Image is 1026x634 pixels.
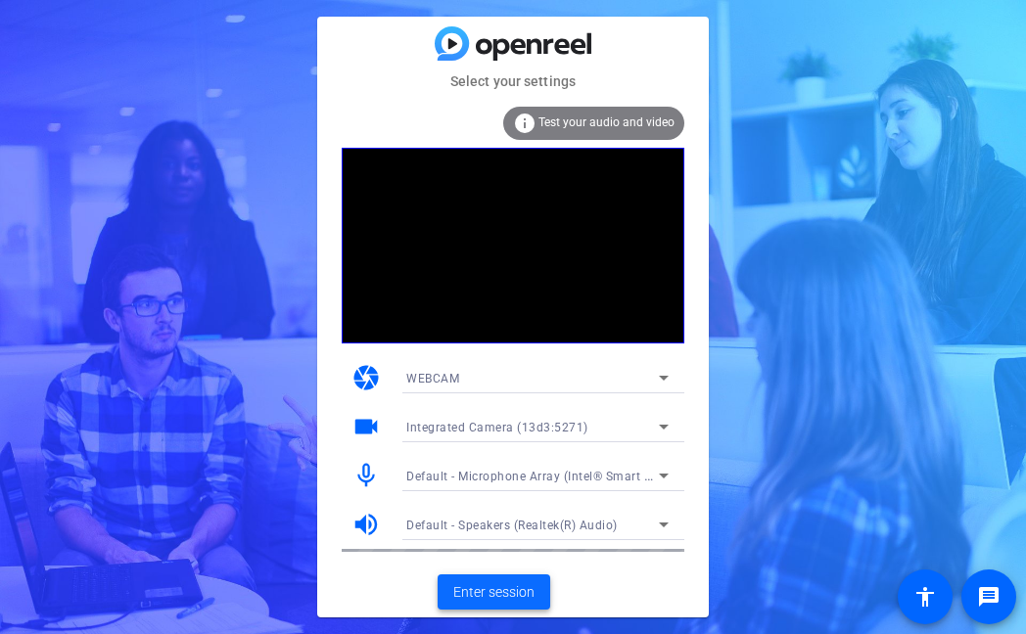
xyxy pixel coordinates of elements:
button: Enter session [438,574,550,610]
span: Enter session [453,582,535,603]
mat-icon: message [977,585,1001,609]
span: WEBCAM [406,372,459,385]
img: blue-gradient.svg [435,26,591,61]
mat-icon: accessibility [913,585,937,609]
mat-card-subtitle: Select your settings [317,70,709,92]
span: Integrated Camera (13d3:5271) [406,421,588,434]
mat-icon: mic_none [351,461,381,490]
span: Default - Microphone Array (Intel® Smart Sound Technology for Digital Microphones) [406,468,892,483]
mat-icon: videocam [351,412,381,441]
span: Default - Speakers (Realtek(R) Audio) [406,519,618,532]
mat-icon: info [513,112,536,135]
mat-icon: camera [351,363,381,392]
span: Test your audio and video [538,115,675,129]
mat-icon: volume_up [351,510,381,539]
